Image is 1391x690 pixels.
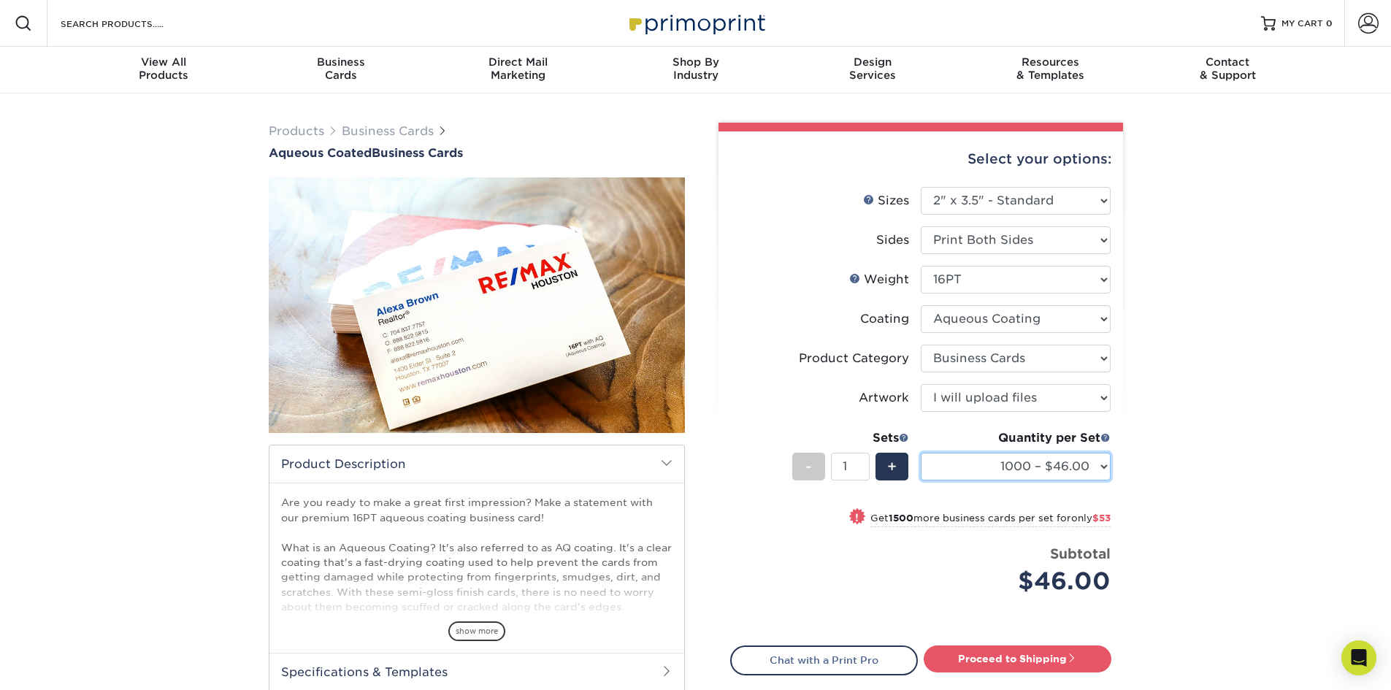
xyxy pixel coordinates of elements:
[1139,55,1317,82] div: & Support
[784,55,962,82] div: Services
[805,456,812,478] span: -
[962,55,1139,69] span: Resources
[1092,513,1111,524] span: $53
[962,55,1139,82] div: & Templates
[889,513,913,524] strong: 1500
[269,445,684,483] h2: Product Description
[1139,47,1317,93] a: Contact& Support
[876,231,909,249] div: Sides
[1050,545,1111,561] strong: Subtotal
[4,645,124,685] iframe: Google Customer Reviews
[75,55,253,69] span: View All
[860,310,909,328] div: Coating
[887,456,897,478] span: +
[859,389,909,407] div: Artwork
[784,47,962,93] a: DesignServices
[730,131,1111,187] div: Select your options:
[1071,513,1111,524] span: only
[1281,18,1323,30] span: MY CART
[792,429,909,447] div: Sets
[59,15,202,32] input: SEARCH PRODUCTS.....
[448,621,505,641] span: show more
[932,564,1111,599] div: $46.00
[269,124,324,138] a: Products
[607,55,784,69] span: Shop By
[730,645,918,675] a: Chat with a Print Pro
[1341,640,1376,675] div: Open Intercom Messenger
[429,47,607,93] a: Direct MailMarketing
[863,192,909,210] div: Sizes
[342,124,434,138] a: Business Cards
[252,55,429,69] span: Business
[75,47,253,93] a: View AllProducts
[921,429,1111,447] div: Quantity per Set
[252,55,429,82] div: Cards
[429,55,607,82] div: Marketing
[962,47,1139,93] a: Resources& Templates
[607,47,784,93] a: Shop ByIndustry
[784,55,962,69] span: Design
[1326,18,1333,28] span: 0
[75,55,253,82] div: Products
[855,510,859,525] span: !
[269,97,685,513] img: Aqueous Coated 01
[799,350,909,367] div: Product Category
[269,146,372,160] span: Aqueous Coated
[269,146,685,160] a: Aqueous CoatedBusiness Cards
[1139,55,1317,69] span: Contact
[924,645,1111,672] a: Proceed to Shipping
[252,47,429,93] a: BusinessCards
[429,55,607,69] span: Direct Mail
[849,271,909,288] div: Weight
[607,55,784,82] div: Industry
[269,146,685,160] h1: Business Cards
[870,513,1111,527] small: Get more business cards per set for
[623,7,769,39] img: Primoprint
